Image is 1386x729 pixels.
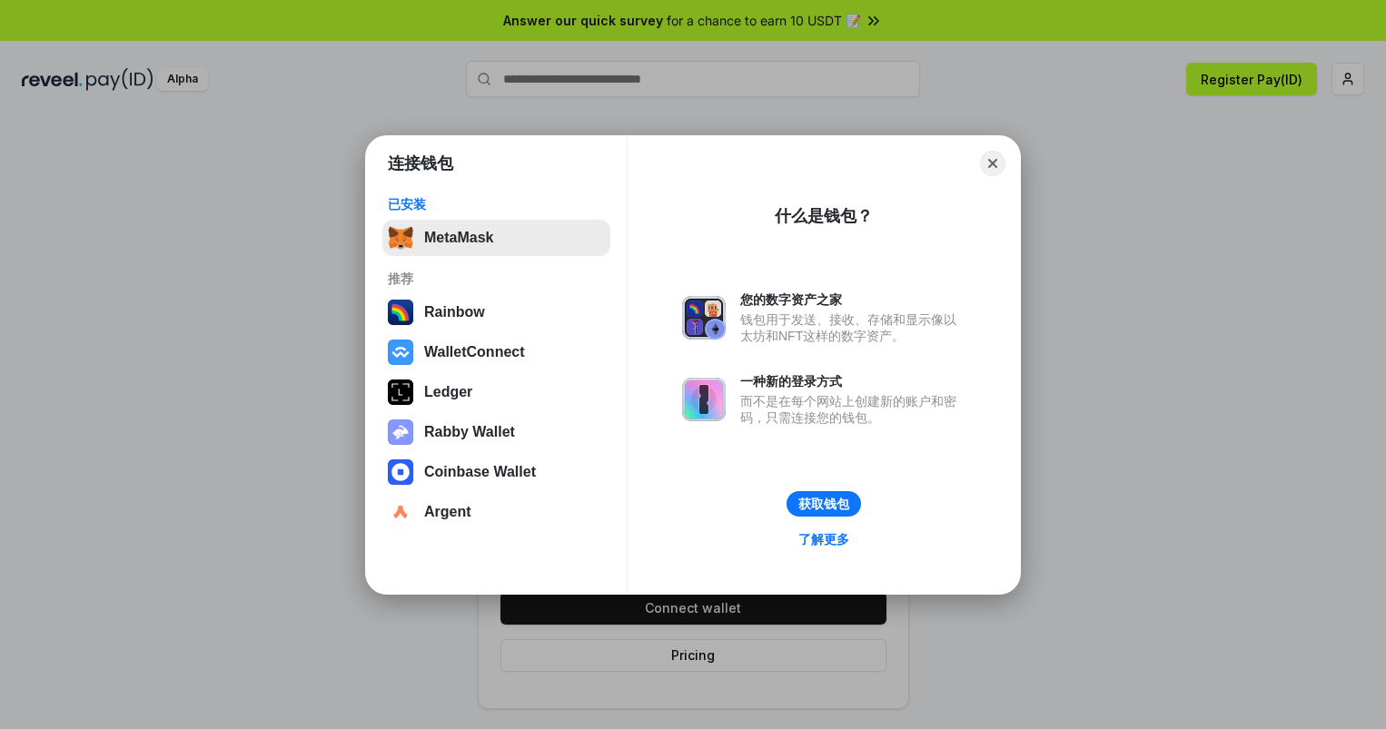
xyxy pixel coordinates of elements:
div: 钱包用于发送、接收、存储和显示像以太坊和NFT这样的数字资产。 [740,311,965,344]
div: WalletConnect [424,344,525,360]
button: MetaMask [382,220,610,256]
div: 您的数字资产之家 [740,291,965,308]
a: 了解更多 [787,527,860,551]
button: Argent [382,494,610,530]
div: Rainbow [424,304,485,320]
button: Close [980,151,1005,176]
button: 获取钱包 [787,491,861,517]
div: Argent [424,504,471,520]
button: Rabby Wallet [382,414,610,450]
div: Coinbase Wallet [424,464,536,480]
div: Rabby Wallet [424,424,515,440]
div: 已安装 [388,196,605,212]
img: svg+xml,%3Csvg%20xmlns%3D%22http%3A%2F%2Fwww.w3.org%2F2000%2Fsvg%22%20fill%3D%22none%22%20viewBox... [388,419,413,445]
div: 而不是在每个网站上创建新的账户和密码，只需连接您的钱包。 [740,393,965,426]
button: Rainbow [382,294,610,330]
img: svg+xml,%3Csvg%20xmlns%3D%22http%3A%2F%2Fwww.w3.org%2F2000%2Fsvg%22%20fill%3D%22none%22%20viewBox... [682,296,726,340]
button: Ledger [382,374,610,410]
div: 一种新的登录方式 [740,373,965,389]
img: svg+xml,%3Csvg%20width%3D%2228%22%20height%3D%2228%22%20viewBox%3D%220%200%2028%2028%22%20fill%3D... [388,499,413,525]
img: svg+xml,%3Csvg%20width%3D%22120%22%20height%3D%22120%22%20viewBox%3D%220%200%20120%20120%22%20fil... [388,300,413,325]
img: svg+xml,%3Csvg%20width%3D%2228%22%20height%3D%2228%22%20viewBox%3D%220%200%2028%2028%22%20fill%3D... [388,340,413,365]
div: 推荐 [388,271,605,287]
div: 了解更多 [798,531,849,547]
button: Coinbase Wallet [382,454,610,490]
img: svg+xml,%3Csvg%20fill%3D%22none%22%20height%3D%2233%22%20viewBox%3D%220%200%2035%2033%22%20width%... [388,225,413,251]
div: Ledger [424,384,472,400]
img: svg+xml,%3Csvg%20xmlns%3D%22http%3A%2F%2Fwww.w3.org%2F2000%2Fsvg%22%20width%3D%2228%22%20height%3... [388,379,413,405]
div: MetaMask [424,230,493,246]
img: svg+xml,%3Csvg%20width%3D%2228%22%20height%3D%2228%22%20viewBox%3D%220%200%2028%2028%22%20fill%3D... [388,459,413,485]
button: WalletConnect [382,334,610,370]
img: svg+xml,%3Csvg%20xmlns%3D%22http%3A%2F%2Fwww.w3.org%2F2000%2Fsvg%22%20fill%3D%22none%22%20viewBox... [682,378,726,421]
div: 获取钱包 [798,496,849,512]
div: 什么是钱包？ [775,205,873,227]
h1: 连接钱包 [388,153,453,174]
